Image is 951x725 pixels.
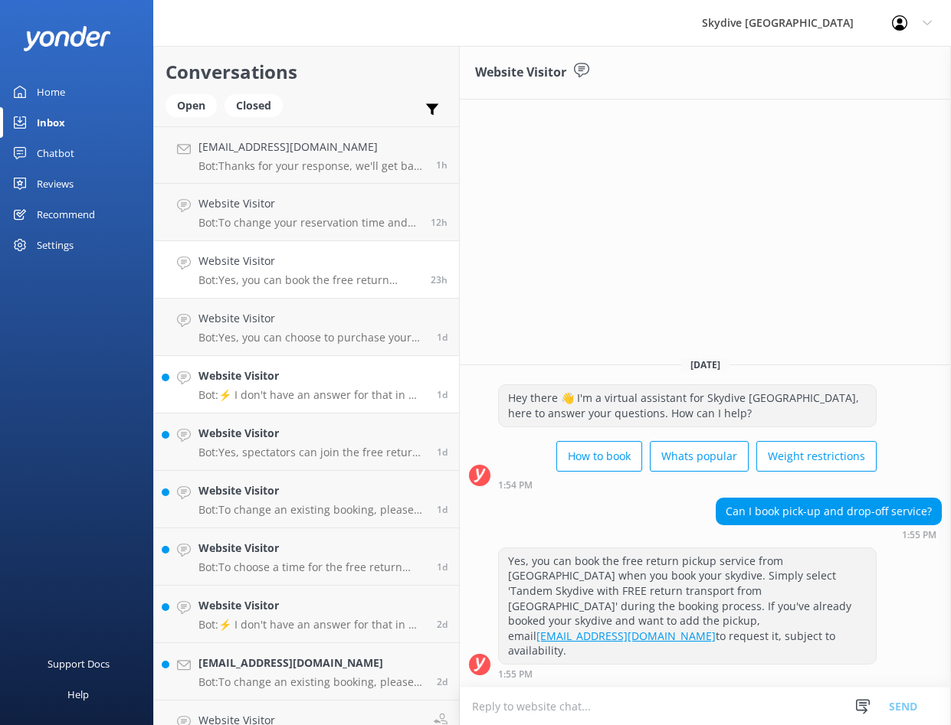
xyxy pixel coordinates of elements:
button: How to book [556,441,642,472]
span: Sep 02 2025 01:55pm (UTC +12:00) Pacific/Auckland [431,273,448,286]
span: Sep 02 2025 11:24am (UTC +12:00) Pacific/Auckland [437,388,448,401]
h4: Website Visitor [198,310,425,327]
a: Open [166,96,225,113]
img: yonder-white-logo.png [23,26,111,51]
p: Bot: Thanks for your response, we'll get back to you as soon as we can during opening hours. [198,159,425,173]
div: Help [67,679,89,710]
span: Sep 03 2025 01:17am (UTC +12:00) Pacific/Auckland [431,216,448,229]
h4: [EMAIL_ADDRESS][DOMAIN_NAME] [198,655,425,671]
span: Aug 31 2025 10:47pm (UTC +12:00) Pacific/Auckland [437,618,448,631]
p: Bot: ⚡ I don't have an answer for that in my knowledge base. Please try and rephrase your questio... [198,388,425,402]
h4: Website Visitor [198,253,419,269]
h4: Website Visitor [198,540,425,557]
a: [EMAIL_ADDRESS][DOMAIN_NAME]Bot:Thanks for your response, we'll get back to you as soon as we can... [154,126,459,184]
div: Recommend [37,199,95,230]
p: Bot: Yes, spectators can join the free return transport from [GEOGRAPHIC_DATA] if there is space ... [198,446,425,459]
span: Sep 02 2025 01:53pm (UTC +12:00) Pacific/Auckland [437,331,448,344]
a: Website VisitorBot:⚡ I don't have an answer for that in my knowledge base. Please try and rephras... [154,356,459,413]
span: Aug 31 2025 10:22pm (UTC +12:00) Pacific/Auckland [437,675,448,688]
p: Bot: Yes, you can book the free return pickup service from [GEOGRAPHIC_DATA] when you book your s... [198,273,419,287]
a: Website VisitorBot:To change your reservation time and include transportation, please forward you... [154,184,459,241]
span: [DATE] [681,358,730,371]
p: Bot: To change your reservation time and include transportation, please forward your skydive book... [198,216,419,230]
div: Home [37,77,65,107]
a: Website VisitorBot:Yes, spectators can join the free return transport from [GEOGRAPHIC_DATA] if t... [154,413,459,471]
button: Whats popular [650,441,749,472]
a: Website VisitorBot:To change an existing booking, please forward your skydive booking confirmatio... [154,471,459,528]
span: Sep 01 2025 10:01pm (UTC +12:00) Pacific/Auckland [437,446,448,459]
div: Open [166,94,217,117]
div: Chatbot [37,138,74,168]
h3: Website Visitor [475,63,566,83]
a: [EMAIL_ADDRESS][DOMAIN_NAME]Bot:To change an existing booking, please forward your skydive bookin... [154,643,459,701]
p: Bot: To change an existing booking, please forward your skydive booking confirmation to [EMAIL_AD... [198,503,425,517]
h4: Website Visitor [198,425,425,442]
a: Website VisitorBot:⚡ I don't have an answer for that in my knowledge base. Please try and rephras... [154,586,459,643]
div: Sep 02 2025 01:54pm (UTC +12:00) Pacific/Auckland [498,479,877,490]
h4: [EMAIL_ADDRESS][DOMAIN_NAME] [198,139,425,155]
span: Sep 01 2025 08:55pm (UTC +12:00) Pacific/Auckland [437,560,448,573]
a: Website VisitorBot:Yes, you can choose to purchase your videos and photos on the day of your skyd... [154,299,459,356]
div: Yes, you can book the free return pickup service from [GEOGRAPHIC_DATA] when you book your skydiv... [499,548,876,664]
div: Can I book pick-up and drop-off service? [717,498,941,524]
strong: 1:54 PM [498,481,533,490]
p: Bot: Yes, you can choose to purchase your videos and photos on the day of your skydive. The team ... [198,331,425,345]
h4: Website Visitor [198,597,425,614]
div: Hey there 👋 I'm a virtual assistant for Skydive [GEOGRAPHIC_DATA], here to answer your questions.... [499,385,876,426]
div: Settings [37,230,74,260]
p: Bot: ⚡ I don't have an answer for that in my knowledge base. Please try and rephrase your questio... [198,618,425,632]
p: Bot: To change an existing booking, please forward your skydive booking confirmation to [EMAIL_AD... [198,675,425,689]
div: Support Docs [48,648,110,679]
p: Bot: To choose a time for the free return transport from [GEOGRAPHIC_DATA], click 'Book Now' and ... [198,560,425,574]
div: Inbox [37,107,65,138]
a: [EMAIL_ADDRESS][DOMAIN_NAME] [536,629,716,643]
a: Website VisitorBot:Yes, you can book the free return pickup service from [GEOGRAPHIC_DATA] when y... [154,241,459,299]
div: Sep 02 2025 01:55pm (UTC +12:00) Pacific/Auckland [716,529,942,540]
div: Sep 02 2025 01:55pm (UTC +12:00) Pacific/Auckland [498,668,877,679]
h4: Website Visitor [198,482,425,499]
div: Reviews [37,168,74,199]
button: Weight restrictions [756,441,877,472]
strong: 1:55 PM [902,531,936,540]
h4: Website Visitor [198,367,425,384]
div: Closed [225,94,283,117]
a: Closed [225,96,290,113]
h4: Website Visitor [198,195,419,212]
strong: 1:55 PM [498,670,533,679]
a: Website VisitorBot:To choose a time for the free return transport from [GEOGRAPHIC_DATA], click '... [154,528,459,586]
span: Sep 03 2025 12:30pm (UTC +12:00) Pacific/Auckland [436,158,448,171]
h2: Conversations [166,57,448,87]
span: Sep 01 2025 09:37pm (UTC +12:00) Pacific/Auckland [437,503,448,516]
